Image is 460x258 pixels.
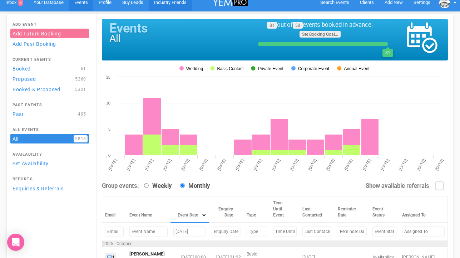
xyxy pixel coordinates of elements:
th: Event Status [370,196,399,223]
th: Last Contacted [300,196,335,223]
tspan: Basic Contact [217,66,244,71]
a: Booked61 [10,64,89,73]
strong: Show available referrals [366,182,429,189]
div: out of events booked in advance. [258,21,382,39]
th: Type [244,196,270,223]
tspan: [DATE] [108,158,118,171]
th: Assigned To [399,196,448,223]
input: Filter by Event Status [372,227,396,237]
tspan: Annual Event [344,66,370,71]
tspan: [DATE] [289,158,299,171]
div: 81 [382,49,393,57]
tspan: 5 [108,127,110,131]
a: Booked & Proposed5321 [10,84,89,94]
tspan: [DATE] [126,158,136,171]
input: Filter by Reminder Date [338,227,366,237]
a: Set Availability [10,159,89,168]
tspan: [DATE] [271,158,281,171]
tspan: Private Event [258,66,283,71]
a: Add Past Booking [10,39,89,49]
span: 5816 [74,135,88,142]
h1: Events [109,21,246,36]
a: Past495 [10,109,89,119]
input: Filter by Time Until Event [273,227,297,237]
input: Filter by Assigned To [402,227,445,237]
a: Enquiries & Referrals [10,184,89,193]
tspan: 0 [108,153,110,157]
tspan: [DATE] [253,158,263,171]
a: All5816 [10,134,89,143]
label: Weekly [140,182,172,190]
tspan: [DATE] [217,158,227,171]
th: Enquiry Date [209,196,244,223]
span: 5260 [74,76,88,83]
a: Add Future Booking [10,29,89,38]
div: Open Intercom Messenger [7,234,24,251]
h4: All Events [13,128,87,132]
input: Filter by Event Date [173,227,206,237]
span: 61 [79,65,88,72]
tspan: [DATE] [162,158,172,171]
tspan: 10 [106,101,110,105]
tspan: 15 [106,75,110,79]
input: Filter by Type [247,227,267,237]
input: Filter by Last Contacted [302,227,332,237]
tspan: [DATE] [434,158,444,171]
label: Monthly [177,182,210,190]
span: 495 [76,111,88,118]
th: Event Name [127,196,170,223]
tspan: [DATE] [198,158,208,171]
tspan: Wedding [186,66,203,71]
th: Time Until Event [270,196,300,223]
h4: Add Event [13,23,87,27]
span: 5321 [74,86,88,93]
h4: Reports [13,177,87,181]
tspan: [DATE] [326,158,336,171]
tspan: [DATE] [343,158,353,171]
a: Set Booking Goal... [300,31,341,38]
tspan: [DATE] [362,158,372,171]
tspan: [DATE] [380,158,390,171]
tspan: [DATE] [398,158,408,171]
a: 50 [293,22,303,29]
input: Filter by Enquiry Date [212,227,241,237]
tspan: [DATE] [144,158,154,171]
input: Filter by Email [105,227,124,237]
h4: Current Events [13,58,87,62]
input: Monthly [180,183,185,188]
strong: Group events: [102,182,139,189]
a: 81 [267,22,277,29]
tspan: [DATE] [416,158,426,171]
h4: Past Events [13,103,87,107]
tspan: [DATE] [180,158,190,171]
input: Weekly [144,183,149,188]
input: Filter by Event Name [129,227,168,237]
th: Event Date [170,196,209,223]
tspan: [DATE] [235,158,245,171]
h4: Availability [13,152,87,157]
th: Reminder Date [335,196,369,223]
a: Proposed5260 [10,74,89,84]
img: events_calendar-47d57c581de8ae7e0d62452d7a588d7d83c6c9437aa29a14e0e0b6a065d91899.png [406,21,438,54]
tspan: Corporate Event [298,66,330,71]
td: 2025 - October [102,240,448,247]
h1: All [109,33,246,44]
th: Email [102,196,127,223]
tspan: [DATE] [307,158,317,171]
